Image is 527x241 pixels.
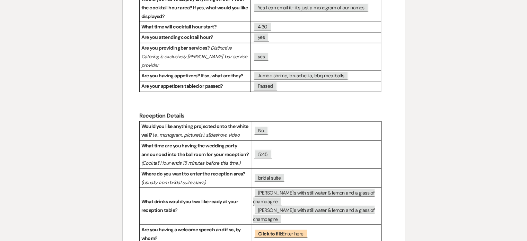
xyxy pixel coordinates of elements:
span: yes [254,33,269,41]
strong: Are you attending cocktail hour? [141,34,213,40]
strong: Are your appetizers tabled or passed? [141,83,223,89]
strong: Are you providing bar services? [141,45,211,51]
span: Passed [254,81,277,90]
em: Distinctive Catering is exclusively [PERSON_NAME]' bar service provider [141,45,248,68]
span: Enter here [254,229,308,238]
em: (Usually from bridal suite stairs) [141,179,206,185]
span: [PERSON_NAME]'s with still water & lemon and a glass of champagne [253,205,375,223]
em: (Cocktail Hour ends 15 minutes before this time.) [141,160,240,166]
span: Yes I can email it- it's just a monogram of our names [254,3,368,12]
span: Jumbo shrimp, bruschetta, bbq meatballs [254,71,348,80]
em: i.e., monogram, picture(s), slideshow, video [152,132,239,138]
strong: What drinks would you two like ready at your reception table? [141,198,239,213]
strong: Are you having a welcome speech and if so, by whom? [141,226,241,241]
strong: Would you like anything projected onto the white wall? [141,123,249,138]
strong: What time will cocktail hour start? [141,24,217,30]
span: yes [254,52,269,61]
span: 5:45 [254,149,272,158]
span: No [254,126,268,135]
strong: Reception Details [139,112,185,119]
b: Click to fill: [258,230,282,236]
strong: Where do you want to enter the reception area? [141,170,246,177]
strong: Are you having appetizers? If so, what are they? [141,72,244,79]
strong: What time are you having the wedding party announced into the ballroom for your reception? [141,142,249,157]
span: 4:30 [254,22,272,31]
span: bridal suite [254,173,285,182]
span: [PERSON_NAME]'s with still water & lemon and a glass of champagne [253,188,375,205]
